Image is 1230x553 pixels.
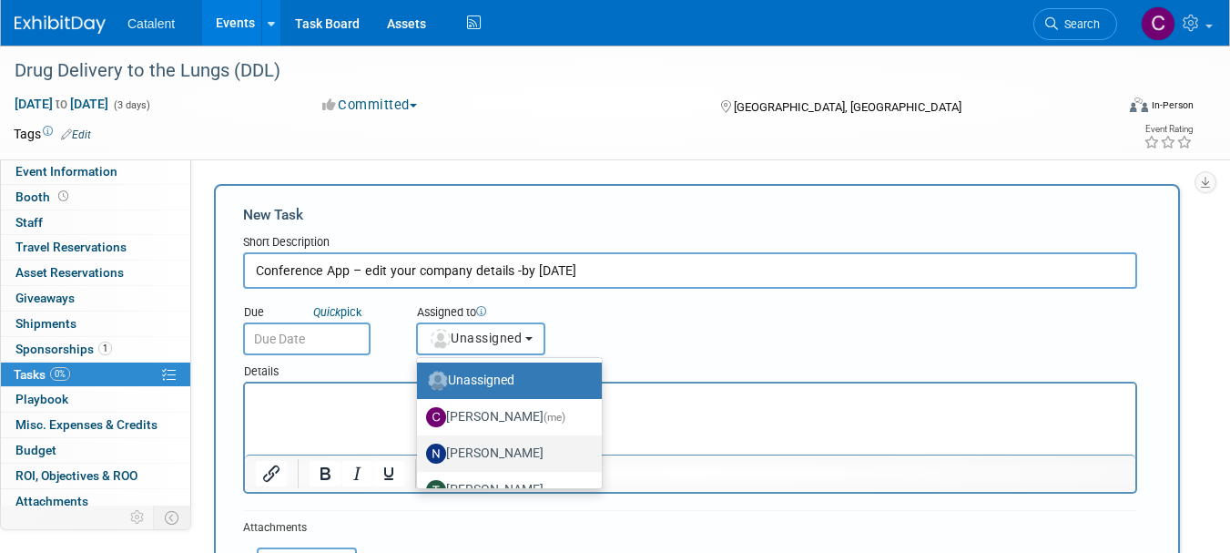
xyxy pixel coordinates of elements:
[426,444,446,464] img: N.jpg
[15,291,75,305] span: Giveaways
[15,240,127,254] span: Travel Reservations
[243,323,371,355] input: Due Date
[122,506,154,529] td: Personalize Event Tab Strip
[1,210,190,235] a: Staff
[734,100,961,114] span: [GEOGRAPHIC_DATA], [GEOGRAPHIC_DATA]
[243,520,357,536] div: Attachments
[15,316,76,331] span: Shipments
[243,234,1137,252] div: Short Description
[426,439,584,468] label: [PERSON_NAME]
[1141,6,1175,41] img: Christina Szendi
[256,461,287,486] button: Insert/edit link
[310,461,341,486] button: Bold
[15,443,56,457] span: Budget
[15,342,112,356] span: Sponsorships
[245,384,1135,455] iframe: Rich Text Area
[426,366,584,395] label: Unassigned
[61,128,91,141] a: Edit
[1020,95,1194,122] div: Event Format
[1,286,190,311] a: Giveaways
[14,125,91,143] td: Tags
[1,363,190,387] a: Tasks0%
[1130,97,1148,112] img: Format-Inperson.png
[1,312,190,336] a: Shipments
[98,342,112,355] span: 1
[310,304,365,320] a: Quickpick
[154,506,191,529] td: Toggle Event Tabs
[15,189,72,204] span: Booth
[14,96,109,112] span: [DATE] [DATE]
[15,215,43,230] span: Staff
[416,304,619,323] div: Assigned to
[1,261,190,285] a: Asset Reservations
[15,494,88,508] span: Attachments
[1,235,190,260] a: Travel Reservations
[426,476,584,505] label: [PERSON_NAME]
[53,97,70,111] span: to
[243,355,1137,382] div: Details
[127,16,175,31] span: Catalent
[14,367,70,382] span: Tasks
[15,468,137,483] span: ROI, Objectives & ROO
[1,337,190,362] a: Sponsorships1
[243,252,1137,289] input: Name of task or a short description
[373,461,404,486] button: Underline
[15,392,68,406] span: Playbook
[1,159,190,184] a: Event Information
[15,164,117,179] span: Event Information
[316,96,424,115] button: Committed
[1,489,190,514] a: Attachments
[1,464,190,488] a: ROI, Objectives & ROO
[416,323,545,355] button: Unassigned
[50,367,70,381] span: 0%
[15,265,124,280] span: Asset Reservations
[1,387,190,412] a: Playbook
[1,185,190,210] a: Booth
[55,189,72,203] span: Booth not reserved yet
[243,304,389,323] div: Due
[243,205,1137,225] div: New Task
[429,331,522,345] span: Unassigned
[426,403,584,432] label: [PERSON_NAME]
[1151,98,1194,112] div: In-Person
[341,461,372,486] button: Italic
[15,15,106,34] img: ExhibitDay
[1,438,190,463] a: Budget
[428,371,448,391] img: Unassigned-User-Icon.png
[313,305,341,319] i: Quick
[544,411,565,424] span: (me)
[15,417,158,432] span: Misc. Expenses & Credits
[8,55,1093,87] div: Drug Delivery to the Lungs (DDL)
[112,99,150,111] span: (3 days)
[426,407,446,427] img: C.jpg
[1058,17,1100,31] span: Search
[1,413,190,437] a: Misc. Expenses & Credits
[1144,125,1193,134] div: Event Rating
[426,480,446,500] img: T.jpg
[1033,8,1117,40] a: Search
